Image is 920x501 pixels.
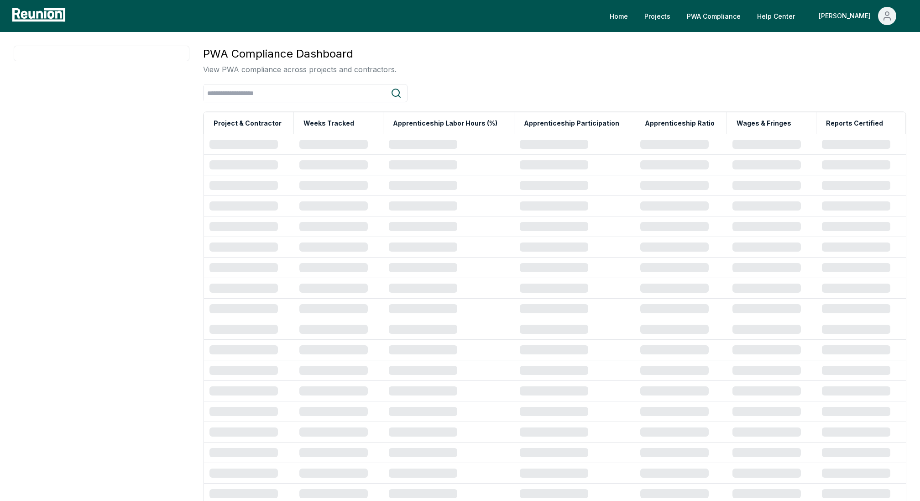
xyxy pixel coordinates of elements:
[391,114,499,132] button: Apprenticeship Labor Hours (%)
[203,64,397,75] p: View PWA compliance across projects and contractors.
[602,7,635,25] a: Home
[302,114,356,132] button: Weeks Tracked
[680,7,748,25] a: PWA Compliance
[824,114,885,132] button: Reports Certified
[602,7,911,25] nav: Main
[735,114,793,132] button: Wages & Fringes
[203,46,397,62] h3: PWA Compliance Dashboard
[212,114,283,132] button: Project & Contractor
[522,114,621,132] button: Apprenticeship Participation
[637,7,678,25] a: Projects
[643,114,716,132] button: Apprenticeship Ratio
[750,7,802,25] a: Help Center
[811,7,904,25] button: [PERSON_NAME]
[819,7,874,25] div: [PERSON_NAME]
